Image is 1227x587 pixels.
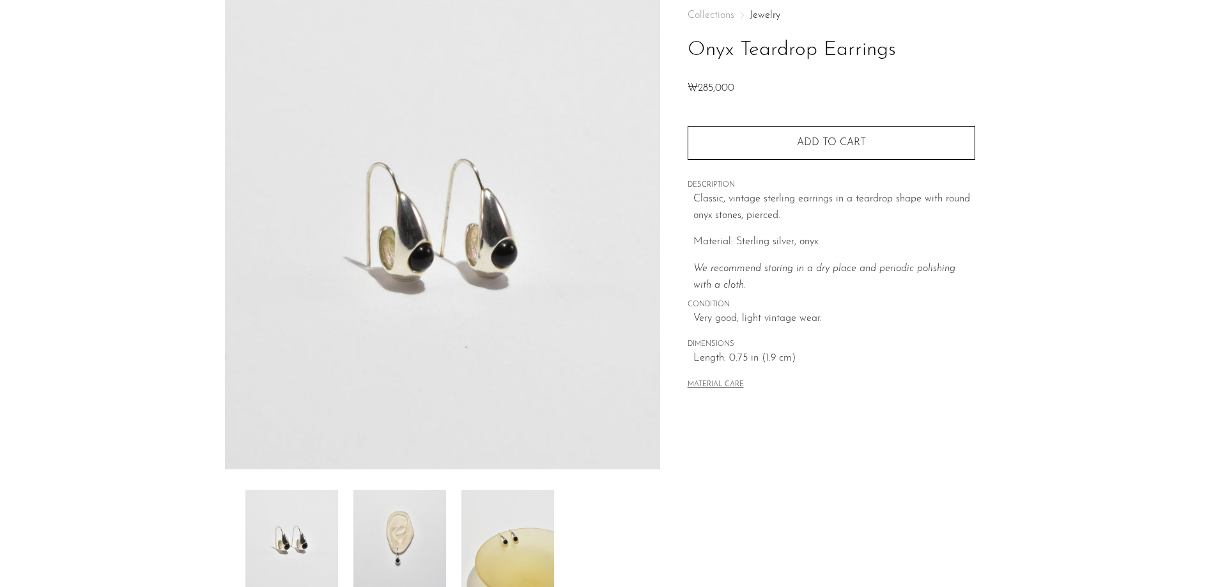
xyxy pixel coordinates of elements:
p: Classic, vintage sterling earrings in a teardrop shape with round onyx stones, pierced. [693,191,975,224]
nav: Breadcrumbs [688,10,975,20]
span: Very good; light vintage wear. [693,311,975,327]
span: DESCRIPTION [688,180,975,191]
span: CONDITION [688,299,975,311]
p: Material: Sterling silver, onyx. [693,234,975,251]
button: Add to cart [688,126,975,159]
span: ₩285,000 [688,83,734,93]
i: We recommend storing in a dry place and periodic polishing with a cloth. [693,263,955,290]
span: DIMENSIONS [688,339,975,350]
button: MATERIAL CARE [688,380,744,390]
span: Add to cart [797,137,866,148]
a: Jewelry [750,10,780,20]
span: Length: 0.75 in (1.9 cm) [693,350,975,367]
h1: Onyx Teardrop Earrings [688,34,975,67]
span: Collections [688,10,734,20]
